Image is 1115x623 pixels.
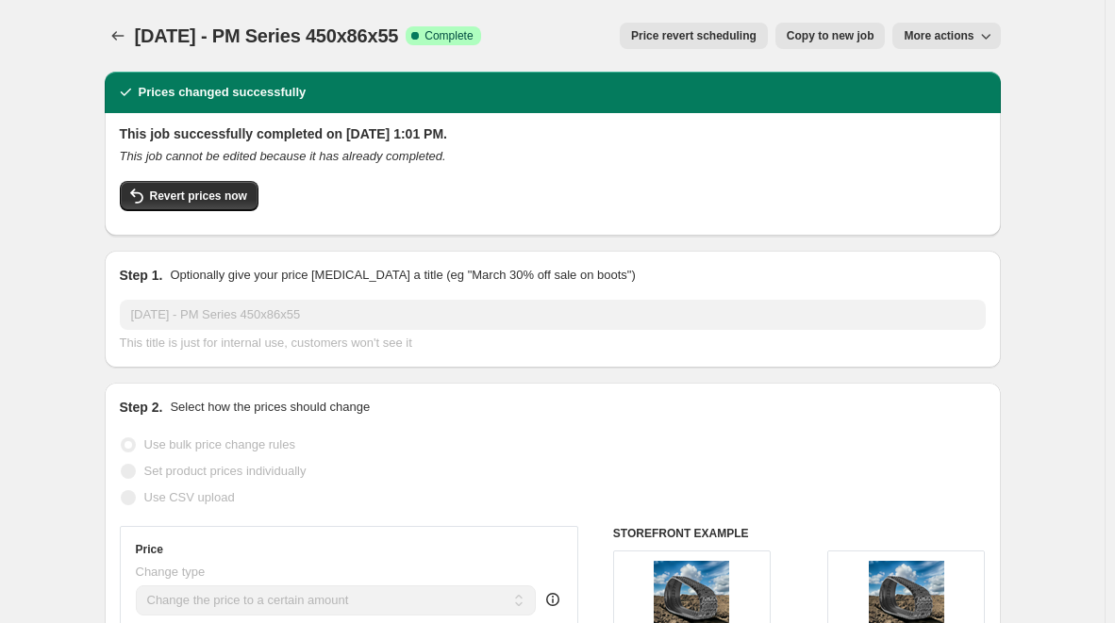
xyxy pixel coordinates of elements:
[170,398,370,417] p: Select how the prices should change
[120,398,163,417] h2: Step 2.
[135,25,399,46] span: [DATE] - PM Series 450x86x55
[170,266,635,285] p: Optionally give your price [MEDICAL_DATA] a title (eg "March 30% off sale on boots")
[613,526,986,541] h6: STOREFRONT EXAMPLE
[144,490,235,504] span: Use CSV upload
[150,189,247,204] span: Revert prices now
[120,124,986,143] h2: This job successfully completed on [DATE] 1:01 PM.
[136,542,163,557] h3: Price
[120,181,258,211] button: Revert prices now
[144,437,295,451] span: Use bulk price change rules
[139,83,307,102] h2: Prices changed successfully
[620,23,768,49] button: Price revert scheduling
[631,28,757,43] span: Price revert scheduling
[136,565,206,579] span: Change type
[120,336,412,350] span: This title is just for internal use, customers won't see it
[892,23,1000,49] button: More actions
[904,28,974,43] span: More actions
[787,28,874,43] span: Copy to new job
[120,266,163,285] h2: Step 1.
[424,28,473,43] span: Complete
[120,300,986,330] input: 30% off holiday sale
[775,23,886,49] button: Copy to new job
[120,149,446,163] i: This job cannot be edited because it has already completed.
[144,464,307,478] span: Set product prices individually
[105,23,131,49] button: Price change jobs
[543,590,562,609] div: help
